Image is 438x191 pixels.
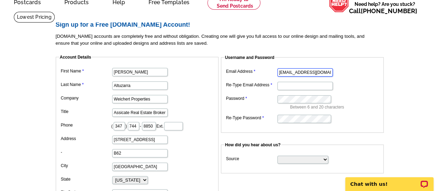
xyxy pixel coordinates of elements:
label: Company [61,95,111,101]
legend: How did you hear about us? [224,142,281,148]
label: Phone [61,122,111,128]
label: - [61,149,111,155]
span: Call [349,7,417,15]
label: Re-Type Email Address [226,82,277,88]
label: State [61,176,111,182]
span: Need help? Are you stuck? [349,1,421,15]
p: [DOMAIN_NAME] accounts are completely free and without obligation. Creating one will give you ful... [56,33,388,47]
label: First Name [61,68,111,74]
legend: Username and Password [224,54,275,61]
label: Email Address [226,68,277,75]
label: Address [61,136,111,142]
dd: ( ) - Ext. [59,120,215,131]
legend: Account Details [59,54,92,60]
label: Password [226,95,277,102]
label: Re-Type Password [226,115,277,121]
label: Source [226,156,277,162]
a: [PHONE_NUMBER] [361,7,417,15]
label: Title [61,108,111,115]
label: Last Name [61,81,111,88]
p: Between 6 and 20 characters [290,104,380,110]
h2: Sign up for a Free [DOMAIN_NAME] Account! [56,21,388,29]
iframe: LiveChat chat widget [341,169,438,191]
label: City [61,163,111,169]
